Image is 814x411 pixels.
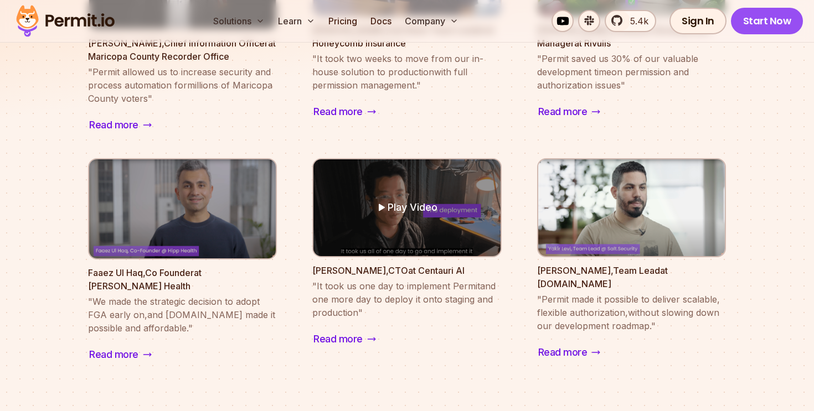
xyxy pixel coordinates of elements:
img: play [377,203,385,212]
blockquote: " Permit made it possible to deliver scalable, flexible authorization, without slowing down our d... [537,293,726,332]
blockquote: " We made the strategic decision to adopt FGA early on, and [DOMAIN_NAME] made it possible and af... [88,295,277,335]
a: Read more [312,98,388,125]
a: Read more [537,98,613,125]
span: Read more [89,347,138,362]
a: Start Now [731,8,803,34]
a: Pricing [324,10,362,32]
a: Read more [88,341,164,368]
button: Company [400,10,463,32]
blockquote: " Permit allowed us to increase security and process automation for millions of Maricopa County v... [88,65,277,105]
blockquote: " It took two weeks to move from our in-house solution to production with full permission managem... [312,52,501,92]
span: Read more [538,345,588,360]
span: Read more [538,104,588,119]
a: Docs [366,10,396,32]
p: [PERSON_NAME] , Chief Information Officer at Maricopa County Recorder Office [88,37,277,63]
button: Learn [274,10,320,32]
a: Read more [312,326,388,352]
p: [PERSON_NAME] , Team Lead at [DOMAIN_NAME] [537,264,726,290]
span: Read more [89,117,138,133]
button: Play Video [313,159,500,257]
blockquote: " It took us one day to implement Permit and one more day to deploy it onto staging and production " [312,279,501,319]
span: 5.4k [624,14,648,28]
a: 5.4k [605,10,656,32]
p: [PERSON_NAME] , CTO at Centauri AI [312,264,501,277]
span: Read more [313,331,363,347]
span: Read more [313,104,363,119]
button: Solutions [209,10,269,32]
a: Read more [537,339,613,366]
a: Read more [88,112,164,138]
p: Faaez Ul Haq , Co Founder at [PERSON_NAME] Health [88,266,277,293]
img: Permit logo [11,2,120,40]
a: Sign In [669,8,727,34]
blockquote: " Permit saved us 30% of our valuable development time on permission and authorization issues " [537,52,726,92]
